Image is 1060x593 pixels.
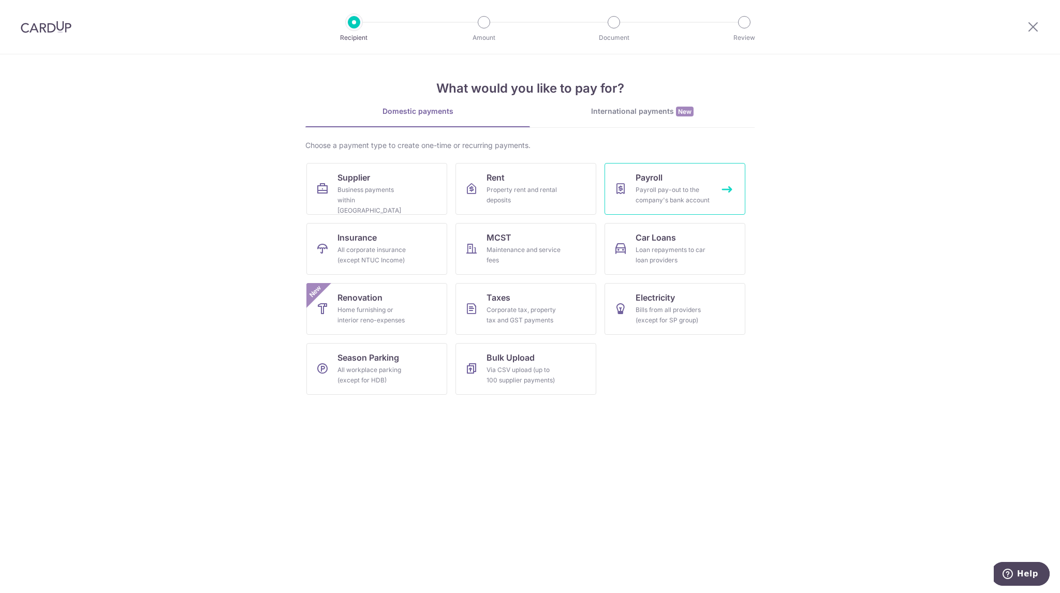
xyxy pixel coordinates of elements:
[636,291,675,304] span: Electricity
[455,343,596,395] a: Bulk UploadVia CSV upload (up to 100 supplier payments)
[306,343,447,395] a: Season ParkingAll workplace parking (except for HDB)
[337,305,412,325] div: Home furnishing or interior reno-expenses
[636,305,710,325] div: Bills from all providers (except for SP group)
[455,223,596,275] a: MCSTMaintenance and service fees
[487,305,561,325] div: Corporate tax, property tax and GST payments
[305,79,755,98] h4: What would you like to pay for?
[337,365,412,386] div: All workplace parking (except for HDB)
[676,107,694,116] span: New
[487,171,505,184] span: Rent
[306,163,447,215] a: SupplierBusiness payments within [GEOGRAPHIC_DATA]
[455,163,596,215] a: RentProperty rent and rental deposits
[305,106,530,116] div: Domestic payments
[576,33,652,43] p: Document
[21,21,71,33] img: CardUp
[487,291,510,304] span: Taxes
[446,33,522,43] p: Amount
[530,106,755,117] div: International payments
[23,7,45,17] span: Help
[337,245,412,265] div: All corporate insurance (except NTUC Income)
[306,283,447,335] a: RenovationHome furnishing or interior reno-expensesNew
[706,33,783,43] p: Review
[307,283,324,300] span: New
[605,283,745,335] a: ElectricityBills from all providers (except for SP group)
[605,163,745,215] a: PayrollPayroll pay-out to the company's bank account
[636,245,710,265] div: Loan repayments to car loan providers
[636,231,676,244] span: Car Loans
[455,283,596,335] a: TaxesCorporate tax, property tax and GST payments
[487,351,535,364] span: Bulk Upload
[605,223,745,275] a: Car LoansLoan repayments to car loan providers
[487,365,561,386] div: Via CSV upload (up to 100 supplier payments)
[487,231,511,244] span: MCST
[306,223,447,275] a: InsuranceAll corporate insurance (except NTUC Income)
[337,185,412,216] div: Business payments within [GEOGRAPHIC_DATA]
[487,185,561,205] div: Property rent and rental deposits
[337,351,399,364] span: Season Parking
[337,291,382,304] span: Renovation
[337,231,377,244] span: Insurance
[994,562,1050,588] iframe: Opens a widget where you can find more information
[487,245,561,265] div: Maintenance and service fees
[305,140,755,151] div: Choose a payment type to create one-time or recurring payments.
[636,185,710,205] div: Payroll pay-out to the company's bank account
[316,33,392,43] p: Recipient
[636,171,662,184] span: Payroll
[337,171,370,184] span: Supplier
